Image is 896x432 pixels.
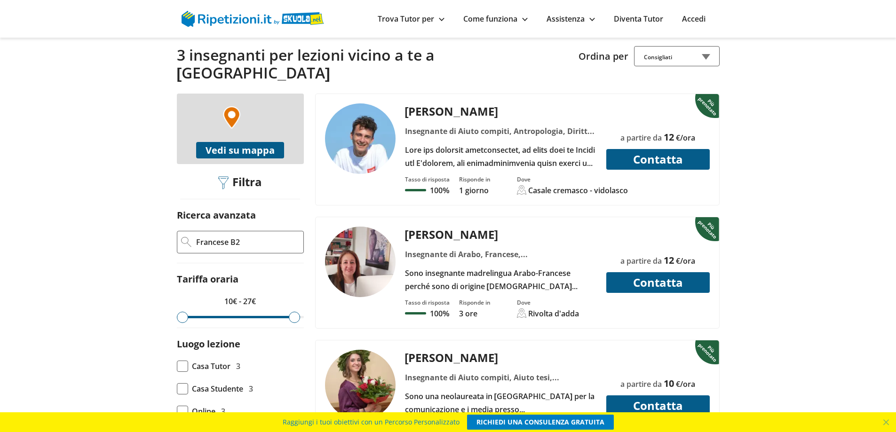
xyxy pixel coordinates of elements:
div: Casale cremasco - vidolasco [528,185,628,196]
span: 12 [664,131,674,143]
span: Casa Tutor [192,360,230,373]
span: Casa Studente [192,382,243,395]
a: Trova Tutor per [378,14,444,24]
img: Ricerca Avanzata [181,237,191,247]
img: Piu prenotato [695,93,721,118]
img: tutor a casale cremasco - vidolasco - Gabriele [325,103,396,174]
div: Insegnante di Aiuto compiti, Antropologia, Diritto, Economia politica, Francese, Inglese, Italian... [401,125,600,138]
div: [PERSON_NAME] [401,350,600,365]
div: Dove [517,298,579,306]
div: [PERSON_NAME] [401,227,600,242]
p: 10€ - 27€ [177,295,304,308]
div: Consigliati [634,46,720,66]
label: Ordina per [579,50,628,63]
button: Contatta [606,395,710,416]
a: RICHIEDI UNA CONSULENZA GRATUITA [467,415,614,430]
div: Tasso di risposta [405,298,450,306]
span: 3 [236,360,240,373]
span: 10 [664,377,674,390]
input: Es: Trigonometria [195,235,300,249]
div: Tasso di risposta [405,175,450,183]
span: Raggiungi i tuoi obiettivi con un Percorso Personalizzato [283,415,460,430]
img: tutor a Rivolta d'adda - Dounia [325,227,396,297]
label: Tariffa oraria [177,273,238,285]
span: a partire da [620,256,662,266]
label: Luogo lezione [177,338,240,350]
p: 3 ore [459,308,491,319]
span: Online [192,405,215,418]
span: a partire da [620,133,662,143]
img: Piu prenotato [695,216,721,242]
h2: 3 insegnanti per lezioni vicino a te a [GEOGRAPHIC_DATA] [177,46,571,82]
a: Accedi [682,14,706,24]
button: Contatta [606,149,710,170]
a: Come funziona [463,14,528,24]
span: 3 [249,382,253,395]
span: €/ora [676,256,695,266]
span: €/ora [676,379,695,389]
div: Sono insegnante madrelingua Arabo-Francese perché sono di origine [DEMOGRAPHIC_DATA] ([GEOGRAPHIC... [401,267,600,293]
p: 1 giorno [459,185,491,196]
img: logo Skuola.net | Ripetizioni.it [182,11,324,27]
img: Filtra filtri mobile [218,176,229,189]
div: Risponde in [459,175,491,183]
button: Vedi su mappa [196,142,284,158]
label: Ricerca avanzata [177,209,256,221]
a: Assistenza [547,14,595,24]
img: tutor a Orzinuovi - Chiara [325,350,396,420]
span: a partire da [620,379,662,389]
div: Filtra [215,175,266,190]
a: Diventa Tutor [614,14,663,24]
div: Rivolta d'adda [528,308,579,319]
div: Lore ips dolorsit ametconsectet, ad elits doei te Incidi utl E'dolorem, ali enimadminimvenia quis... [401,143,600,170]
span: €/ora [676,133,695,143]
div: [PERSON_NAME] [401,103,600,119]
div: Insegnante di Arabo, Francese, [DEMOGRAPHIC_DATA] [401,248,600,261]
p: 100% [430,185,449,196]
div: Insegnante di Aiuto compiti, Aiuto tesi, Comunicazione digitale, Comunicazione pubblicitaria, Deo... [401,371,600,384]
span: 3 [221,405,225,418]
button: Contatta [606,272,710,293]
img: Piu prenotato [695,339,721,365]
div: Sono una neolaureata in [GEOGRAPHIC_DATA] per la comunicazione e i media presso l'[GEOGRAPHIC_DAT... [401,390,600,416]
div: Dove [517,175,628,183]
a: logo Skuola.net | Ripetizioni.it [182,13,324,23]
span: 12 [664,254,674,267]
div: Risponde in [459,298,491,306]
img: Marker [223,106,240,129]
p: 100% [430,308,449,319]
